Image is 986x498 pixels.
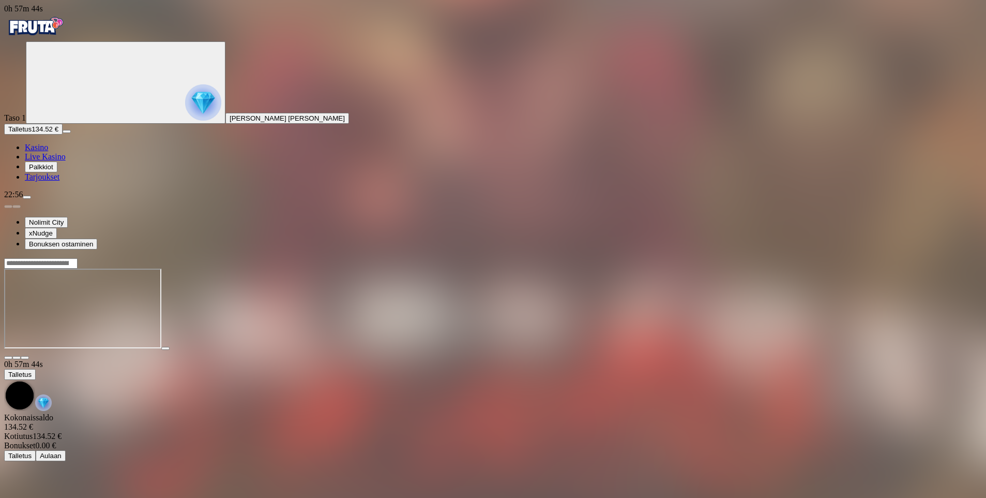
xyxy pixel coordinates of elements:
nav: Primary [4,13,982,182]
a: Kasino [25,143,48,152]
button: Talletus [4,369,36,380]
img: reward-icon [35,394,52,411]
span: 22:56 [4,190,23,199]
span: Kotiutus [4,432,33,441]
a: Live Kasino [25,152,66,161]
a: Fruta [4,32,66,41]
iframe: Tombstone Slaughter: El Gordo's Revenge [4,269,161,348]
span: Talletus [8,371,32,378]
button: menu [23,196,31,199]
button: next slide [12,205,21,208]
div: 134.52 € [4,432,982,441]
span: xNudge [29,229,53,237]
nav: Main menu [4,143,982,182]
span: Bonuksen ostaminen [29,240,93,248]
span: Nolimit City [29,218,64,226]
div: 0.00 € [4,441,982,450]
button: menu [63,130,71,133]
button: Palkkiot [25,162,57,172]
input: Search [4,258,78,269]
span: Taso 1 [4,113,26,122]
span: 134.52 € [32,125,58,133]
button: close icon [4,356,12,359]
button: fullscreen icon [21,356,29,359]
img: Fruta [4,13,66,39]
span: Talletus [8,125,32,133]
button: Talletus [4,450,36,461]
button: Bonuksen ostaminen [25,239,97,250]
button: play icon [161,347,170,350]
span: Talletus [8,452,32,460]
img: reward progress [185,84,221,121]
div: Game menu [4,360,982,413]
a: Tarjoukset [25,172,59,181]
button: Talletusplus icon134.52 € [4,124,63,135]
span: Palkkiot [29,163,53,171]
button: reward progress [26,41,225,124]
button: Aulaan [36,450,66,461]
button: Nolimit City [25,217,68,228]
button: xNudge [25,228,57,239]
div: Kokonaissaldo [4,413,982,432]
button: prev slide [4,205,12,208]
span: user session time [4,4,43,13]
span: [PERSON_NAME] [PERSON_NAME] [230,114,345,122]
button: [PERSON_NAME] [PERSON_NAME] [225,113,349,124]
span: Bonukset [4,441,35,450]
button: chevron-down icon [12,356,21,359]
span: user session time [4,360,43,369]
span: Aulaan [40,452,62,460]
div: 134.52 € [4,422,982,432]
div: Game menu content [4,413,982,461]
